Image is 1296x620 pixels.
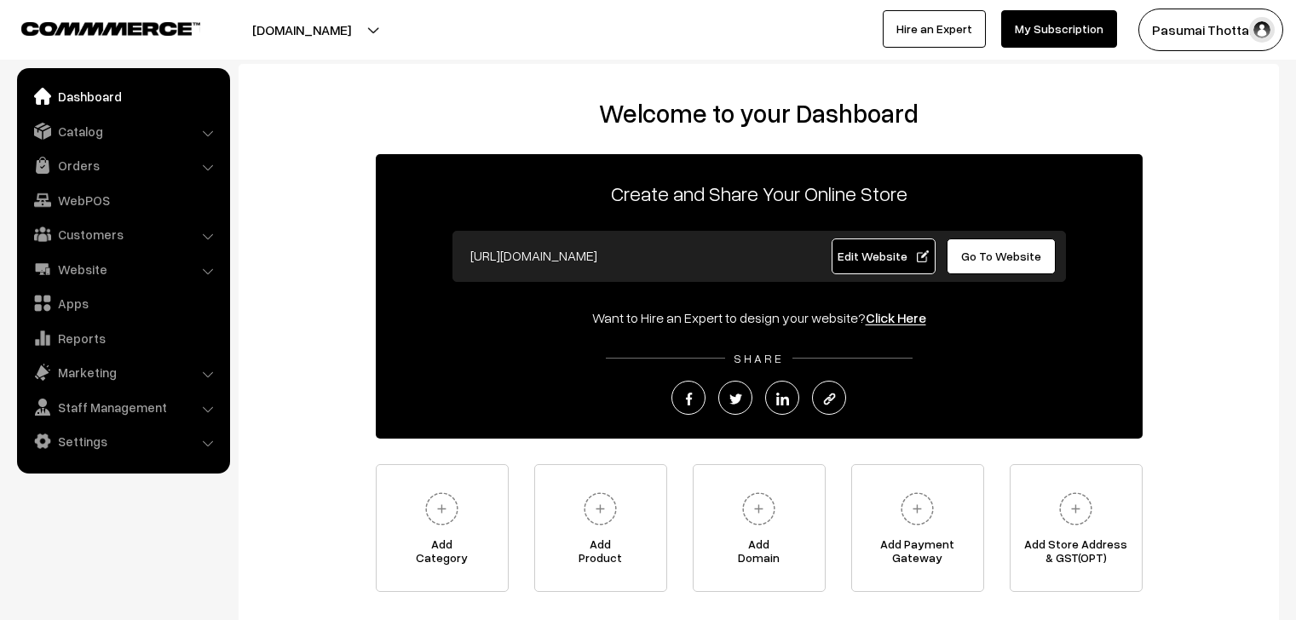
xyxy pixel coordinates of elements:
a: Go To Website [947,238,1057,274]
a: Add Store Address& GST(OPT) [1010,464,1143,592]
a: Reports [21,323,224,353]
a: WebPOS [21,185,224,215]
span: Add Domain [694,537,825,571]
img: plus.svg [577,485,624,532]
a: My Subscription [1001,10,1117,48]
span: SHARE [725,351,792,365]
a: Dashboard [21,81,224,112]
a: Website [21,254,224,284]
a: Hire an Expert [883,10,986,48]
img: user [1249,17,1275,43]
a: Edit Website [832,238,936,274]
a: Click Here [866,309,926,326]
span: Add Product [535,537,666,571]
a: Settings [21,426,224,456]
button: Pasumai Thotta… [1138,9,1283,51]
img: plus.svg [1052,485,1099,532]
a: AddCategory [376,464,509,592]
div: Want to Hire an Expert to design your website? [376,307,1143,328]
a: AddDomain [693,464,826,592]
img: COMMMERCE [21,22,200,35]
a: COMMMERCE [21,17,170,37]
img: plus.svg [894,485,941,532]
a: Customers [21,219,224,250]
a: AddProduct [534,464,667,592]
a: Marketing [21,357,224,387]
a: Catalog [21,116,224,146]
p: Create and Share Your Online Store [376,178,1143,209]
button: [DOMAIN_NAME] [193,9,411,51]
span: Add Store Address & GST(OPT) [1011,537,1142,571]
span: Edit Website [838,249,929,263]
a: Apps [21,288,224,319]
img: plus.svg [418,485,465,532]
img: plus.svg [735,485,782,532]
span: Add Category [377,537,508,571]
a: Orders [21,150,224,181]
h2: Welcome to your Dashboard [256,98,1262,129]
a: Add PaymentGateway [851,464,984,592]
span: Add Payment Gateway [852,537,983,571]
a: Staff Management [21,392,224,422]
span: Go To Website [961,249,1041,263]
